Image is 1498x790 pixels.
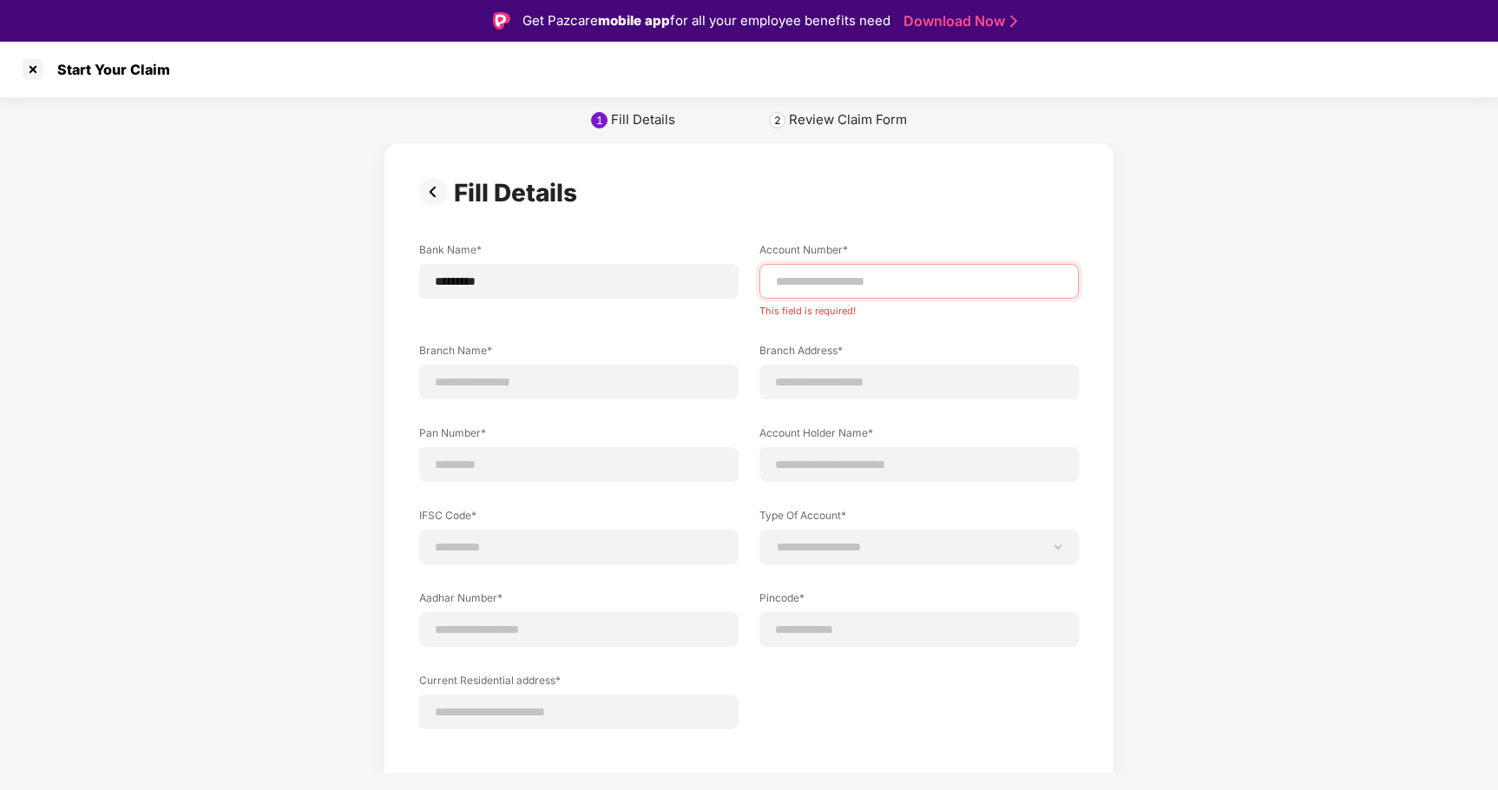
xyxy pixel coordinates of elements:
[493,12,510,30] img: Logo
[598,12,670,29] strong: mobile app
[759,343,1079,365] label: Branch Address*
[611,111,675,128] div: Fill Details
[759,299,1079,317] div: This field is required!
[419,178,454,206] img: svg+xml;base64,PHN2ZyBpZD0iUHJldi0zMngzMiIgeG1sbnM9Imh0dHA6Ly93d3cudzMub3JnLzIwMDAvc3ZnIiB3aWR0aD...
[759,508,1079,530] label: Type Of Account*
[454,178,584,207] div: Fill Details
[774,114,781,127] div: 2
[596,114,603,127] div: 1
[789,111,907,128] div: Review Claim Form
[419,242,739,264] label: Bank Name*
[759,590,1079,612] label: Pincode*
[419,343,739,365] label: Branch Name*
[419,508,739,530] label: IFSC Code*
[522,10,890,31] div: Get Pazcare for all your employee benefits need
[759,242,1079,264] label: Account Number*
[759,425,1079,447] label: Account Holder Name*
[47,61,170,78] div: Start Your Claim
[419,425,739,447] label: Pan Number*
[903,12,1012,30] a: Download Now
[419,590,739,612] label: Aadhar Number*
[1010,12,1017,30] img: Stroke
[419,673,739,695] label: Current Residential address*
